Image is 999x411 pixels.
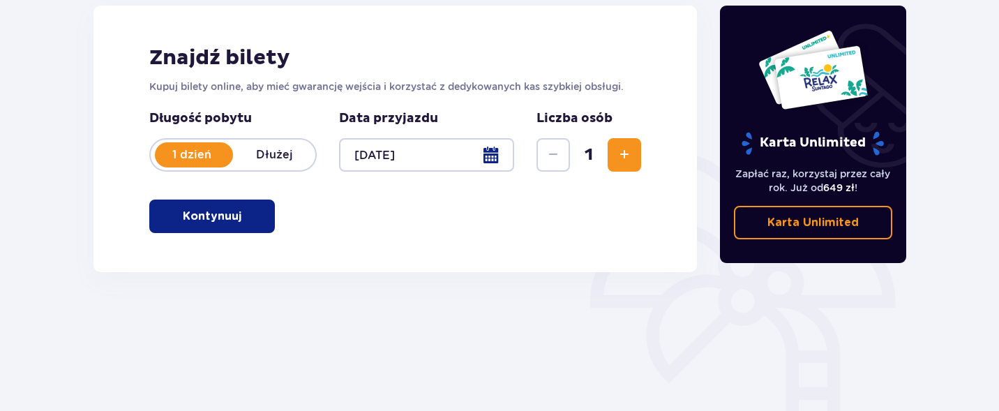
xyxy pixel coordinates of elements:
[740,131,885,156] p: Karta Unlimited
[536,138,570,172] button: Zmniejsz
[758,29,869,110] img: Dwie karty całoroczne do Suntago z napisem 'UNLIMITED RELAX', na białym tle z tropikalnymi liśćmi...
[767,215,859,230] p: Karta Unlimited
[149,80,641,94] p: Kupuj bilety online, aby mieć gwarancję wejścia i korzystać z dedykowanych kas szybkiej obsługi.
[339,110,438,127] p: Data przyjazdu
[536,110,613,127] p: Liczba osób
[149,200,275,233] button: Kontynuuj
[149,45,641,71] h2: Znajdź bilety
[823,182,855,193] span: 649 zł
[734,167,893,195] p: Zapłać raz, korzystaj przez cały rok. Już od !
[183,209,241,224] p: Kontynuuj
[608,138,641,172] button: Zwiększ
[233,147,315,163] p: Dłużej
[149,110,317,127] p: Długość pobytu
[573,144,605,165] span: 1
[734,206,893,239] a: Karta Unlimited
[151,147,233,163] p: 1 dzień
